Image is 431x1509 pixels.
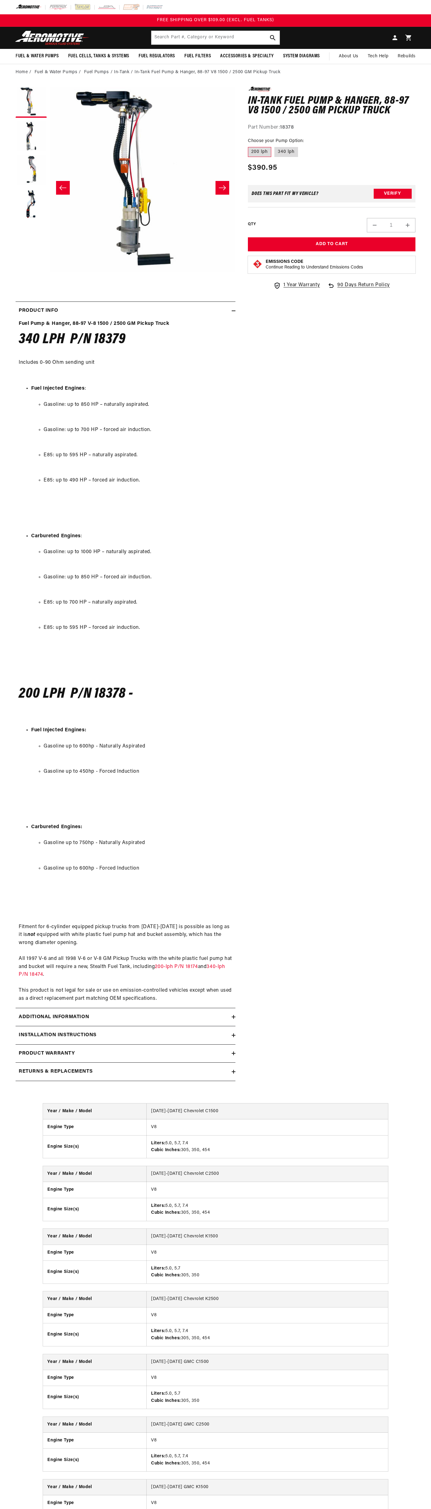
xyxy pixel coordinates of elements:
td: [DATE]-[DATE] GMC C1500 [147,1354,388,1370]
strong: not [27,932,36,937]
h2: Returns & replacements [19,1068,92,1076]
th: Engine Type [43,1370,146,1386]
th: Engine Size(s) [43,1135,146,1158]
td: [DATE]-[DATE] Chevrolet K2500 [147,1291,388,1307]
li: In-Tank [114,69,135,76]
button: Add to Cart [248,237,415,251]
span: System Diagrams [283,53,320,59]
th: Engine Size(s) [43,1386,146,1409]
th: Year / Make / Model [43,1103,146,1119]
a: Home [16,69,28,76]
li: Gasoline: up to 850 HP – naturally aspirated. [44,401,232,409]
p: Fitment for 6-cylinder equipped pickup trucks from [DATE]-[DATE] is possible as long as it is equ... [19,907,232,1003]
strong: Cubic Inches: [151,1461,181,1466]
a: 90 Days Return Policy [327,281,390,296]
li: : [31,385,232,510]
td: [DATE]-[DATE] Chevrolet C1500 [147,1103,388,1119]
summary: Fuel Regulators [134,49,180,64]
td: [DATE]-[DATE] GMC C2500 [147,1417,388,1433]
td: 5.0, 5.7, 7.4 305, 350, 454 [147,1135,388,1158]
th: Engine Size(s) [43,1323,146,1346]
strong: Fuel Pump & Hanger, 88-97 V-8 1500 / 2500 GM Pickup Truck [19,321,169,326]
strong: Cubic Inches: [151,1398,181,1403]
li: E85: up to 490 HP – forced air induction. [44,477,232,485]
nav: breadcrumbs [16,69,415,76]
span: Rebuilds [398,53,416,60]
th: Year / Make / Model [43,1229,146,1245]
strong: Liters: [151,1141,165,1146]
summary: System Diagrams [278,49,324,64]
strong: Liters: [151,1203,165,1208]
p: Continue Reading to Understand Emissions Codes [266,265,363,270]
strong: Fuel Injected Engines [31,386,85,391]
th: Engine Type [43,1433,146,1449]
td: V8 [147,1245,388,1260]
strong: Cubic Inches: [151,1148,181,1152]
summary: Product Info [16,302,235,320]
strong: Liters: [151,1266,165,1271]
span: 1 Year Warranty [283,281,320,289]
th: Engine Type [43,1182,146,1198]
th: Engine Type [43,1307,146,1323]
summary: Tech Help [363,49,393,64]
summary: Fuel & Water Pumps [11,49,64,64]
td: 5.0, 5.7 305, 350 [147,1260,388,1283]
li: Gasoline up to 450hp - Forced Induction [44,768,232,776]
strong: 18378 [280,125,294,130]
td: 5.0, 5.7, 7.4 305, 350, 454 [147,1198,388,1221]
span: $390.95 [248,162,277,173]
th: Year / Make / Model [43,1166,146,1182]
button: Load image 4 in gallery view [16,189,47,221]
td: [DATE]-[DATE] Chevrolet C2500 [147,1166,388,1182]
media-gallery: Gallery Viewer [16,87,235,289]
button: Verify [374,189,412,199]
strong: Liters: [151,1454,165,1459]
span: Fuel Regulators [139,53,175,59]
th: Year / Make / Model [43,1291,146,1307]
a: Fuel & Water Pumps [35,69,78,76]
strong: Emissions Code [266,259,303,264]
td: [DATE]-[DATE] GMC K1500 [147,1479,388,1495]
span: Fuel Filters [184,53,211,59]
button: Slide left [56,181,70,195]
strong: Cubic Inches: [151,1210,181,1215]
label: 200 lph [248,147,271,157]
li: E85: up to 700 HP – naturally aspirated. [44,599,232,607]
button: search button [266,31,280,45]
p: Includes 0-90 Ohm sending unit [19,351,232,367]
img: Aeromotive [13,31,91,45]
div: Does This part fit My vehicle? [252,191,319,196]
th: Engine Type [43,1119,146,1135]
span: Accessories & Specialty [220,53,274,59]
span: Tech Help [368,53,388,60]
label: 340 lph [274,147,298,157]
input: Search by Part Number, Category or Keyword [151,31,280,45]
li: In-Tank Fuel Pump & Hanger, 88-97 V8 1500 / 2500 GM Pickup Truck [135,69,280,76]
summary: Product warranty [16,1045,235,1063]
summary: Additional information [16,1008,235,1026]
li: Gasoline up to 600hp - Forced Induction [44,865,232,873]
strong: Liters: [151,1329,165,1333]
td: V8 [147,1370,388,1386]
a: About Us [334,49,363,64]
li: Gasoline up to 600hp - Naturally Aspirated [44,743,232,751]
li: E85: up to 595 HP – naturally aspirated. [44,451,232,459]
strong: Cubic Inches: [151,1336,181,1341]
legend: Choose your Pump Option: [248,138,305,144]
li: Gasoline: up to 700 HP – forced air induction. [44,426,232,434]
span: FREE SHIPPING OVER $109.00 (EXCL. FUEL TANKS) [157,18,274,22]
td: 5.0, 5.7, 7.4 305, 350, 454 [147,1449,388,1471]
h2: Additional information [19,1013,89,1021]
h1: In-Tank Fuel Pump & Hanger, 88-97 V8 1500 / 2500 GM Pickup Truck [248,96,415,116]
th: Year / Make / Model [43,1479,146,1495]
summary: Fuel Cells, Tanks & Systems [64,49,134,64]
button: Slide right [215,181,229,195]
summary: Rebuilds [393,49,420,64]
h4: 200 LPH P/N 18378 - [19,687,232,700]
span: 90 Days Return Policy [337,281,390,296]
h2: Product warranty [19,1050,75,1058]
button: Emissions CodeContinue Reading to Understand Emissions Codes [266,259,363,270]
button: Load image 2 in gallery view [16,121,47,152]
td: V8 [147,1119,388,1135]
td: V8 [147,1182,388,1198]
